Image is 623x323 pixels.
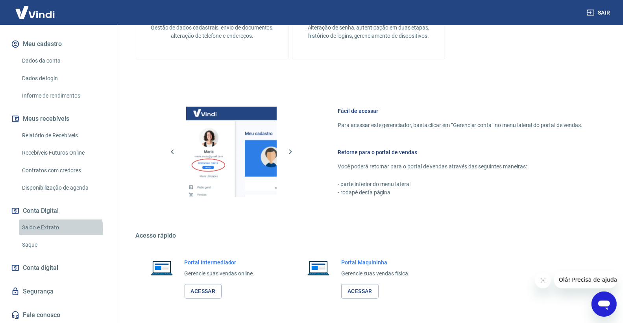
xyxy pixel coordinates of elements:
[338,188,583,197] p: - rodapé desta página
[19,180,108,196] a: Disponibilização de agenda
[19,220,108,236] a: Saldo e Extrato
[136,232,602,240] h5: Acesso rápido
[19,88,108,104] a: Informe de rendimentos
[185,258,255,266] h6: Portal Intermediador
[19,237,108,253] a: Saque
[585,6,614,20] button: Sair
[554,271,617,288] iframe: Mensagem da empresa
[19,145,108,161] a: Recebíveis Futuros Online
[341,258,410,266] h6: Portal Maquininha
[592,292,617,317] iframe: Botão para abrir a janela de mensagens
[19,127,108,144] a: Relatório de Recebíveis
[338,148,583,156] h6: Retorne para o portal de vendas
[23,262,58,273] span: Conta digital
[19,162,108,179] a: Contratos com credores
[5,6,66,12] span: Olá! Precisa de ajuda?
[9,202,108,220] button: Conta Digital
[9,110,108,127] button: Meus recebíveis
[341,269,410,278] p: Gerencie suas vendas física.
[185,269,255,278] p: Gerencie suas vendas online.
[149,24,276,40] p: Gestão de dados cadastrais, envio de documentos, alteração de telefone e endereços.
[185,284,222,299] a: Acessar
[145,258,178,277] img: Imagem de um notebook aberto
[9,35,108,53] button: Meu cadastro
[19,53,108,69] a: Dados da conta
[341,284,379,299] a: Acessar
[9,259,108,277] a: Conta digital
[9,0,61,24] img: Vindi
[338,180,583,188] p: - parte inferior do menu lateral
[19,70,108,87] a: Dados de login
[305,24,432,40] p: Alteração de senha, autenticação em duas etapas, histórico de logins, gerenciamento de dispositivos.
[338,107,583,115] h6: Fácil de acessar
[338,162,583,171] p: Você poderá retornar para o portal de vendas através das seguintes maneiras:
[535,273,551,288] iframe: Fechar mensagem
[302,258,335,277] img: Imagem de um notebook aberto
[186,107,277,197] img: Imagem da dashboard mostrando o botão de gerenciar conta na sidebar no lado esquerdo
[338,121,583,129] p: Para acessar este gerenciador, basta clicar em “Gerenciar conta” no menu lateral do portal de ven...
[9,283,108,300] a: Segurança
